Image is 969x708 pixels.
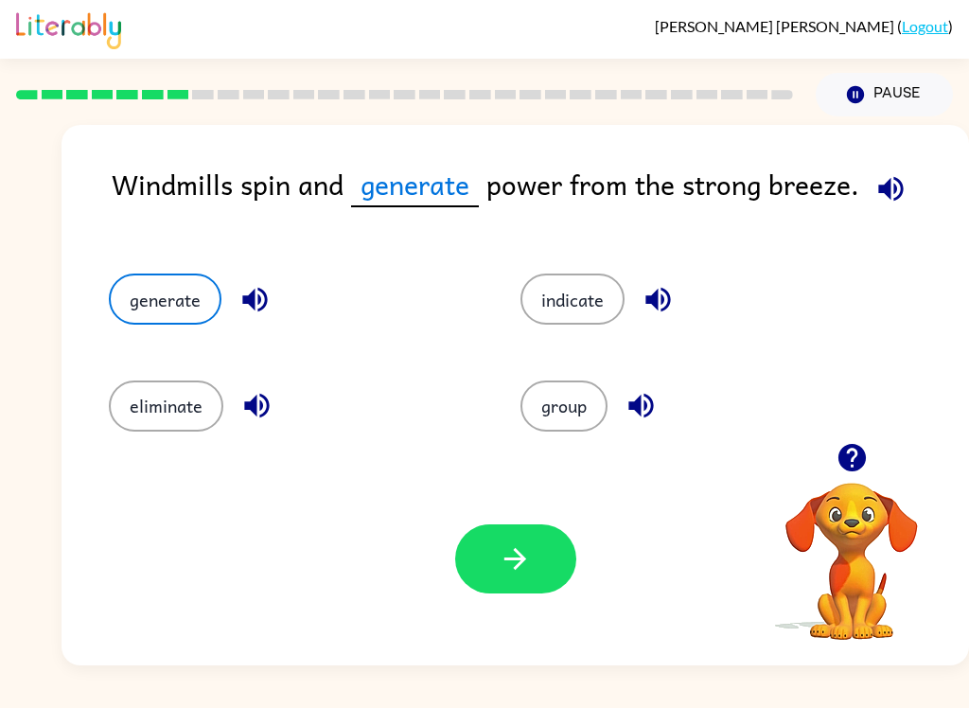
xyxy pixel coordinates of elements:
img: Literably [16,8,121,49]
span: generate [351,163,479,207]
button: indicate [520,274,625,325]
button: eliminate [109,381,223,432]
video: Your browser must support playing .mp4 files to use Literably. Please try using another browser. [757,453,946,643]
div: ( ) [655,17,953,35]
a: Logout [902,17,948,35]
button: Pause [816,73,953,116]
button: group [520,381,608,432]
span: [PERSON_NAME] [PERSON_NAME] [655,17,897,35]
div: Windmills spin and power from the strong breeze. [112,163,969,236]
button: generate [109,274,221,325]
